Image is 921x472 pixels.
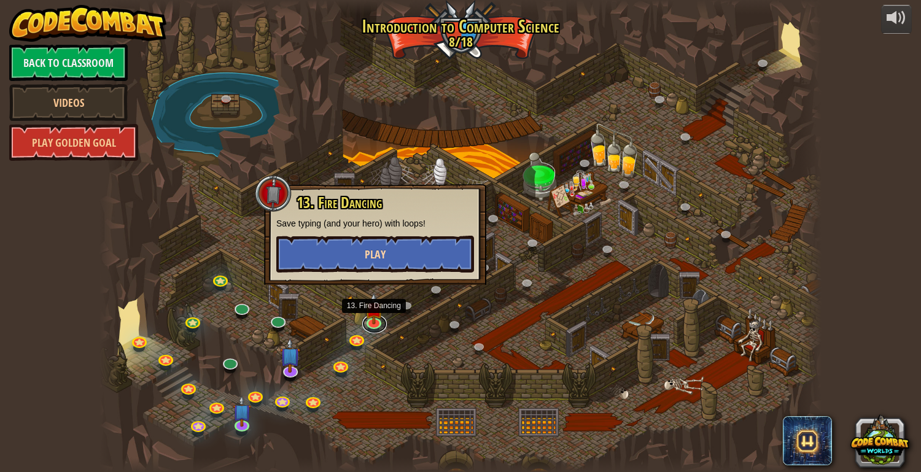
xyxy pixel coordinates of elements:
img: level-banner-unstarted-subscriber.png [280,338,300,373]
a: Back to Classroom [9,44,128,81]
img: level-banner-unstarted.png [365,293,383,324]
p: Save typing (and your hero) with loops! [276,217,474,230]
img: CodeCombat - Learn how to code by playing a game [9,5,166,42]
a: Play Golden Goal [9,124,138,161]
span: Play [365,247,386,262]
button: Adjust volume [881,5,912,34]
button: Play [276,236,474,273]
span: 13. Fire Dancing [297,192,382,213]
img: level-banner-unstarted-subscriber.png [233,395,251,427]
a: Videos [9,84,128,121]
